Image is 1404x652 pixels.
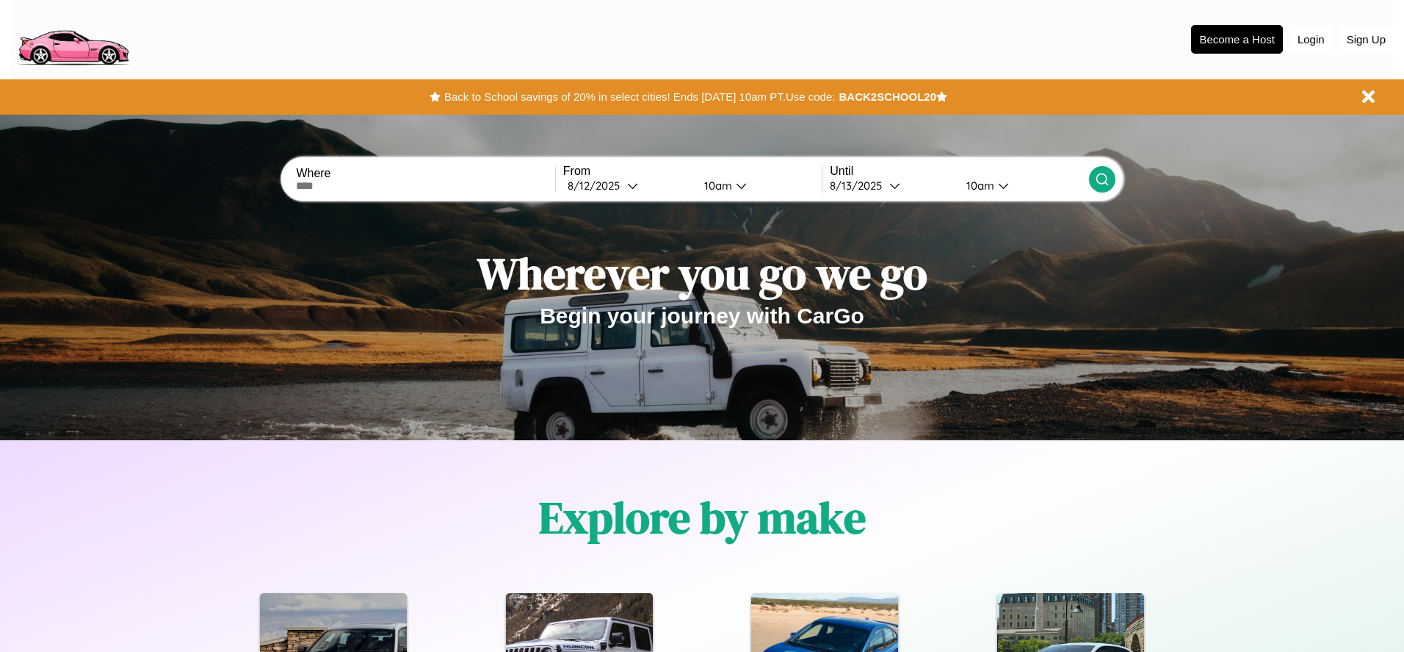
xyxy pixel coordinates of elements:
label: Until [830,165,1088,178]
button: 8/12/2025 [563,178,692,193]
button: Login [1290,26,1332,53]
label: From [563,165,822,178]
button: Become a Host [1191,25,1283,54]
h1: Explore by make [539,487,866,548]
button: Sign Up [1339,26,1393,53]
button: 10am [955,178,1088,193]
button: Back to School savings of 20% in select cities! Ends [DATE] 10am PT.Use code: [441,87,839,107]
img: logo [11,7,135,69]
div: 10am [959,179,998,193]
button: 10am [692,178,822,193]
label: Where [296,167,554,180]
div: 8 / 13 / 2025 [830,179,889,193]
div: 8 / 12 / 2025 [568,179,627,193]
div: 10am [697,179,736,193]
b: BACK2SCHOOL20 [839,90,936,103]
